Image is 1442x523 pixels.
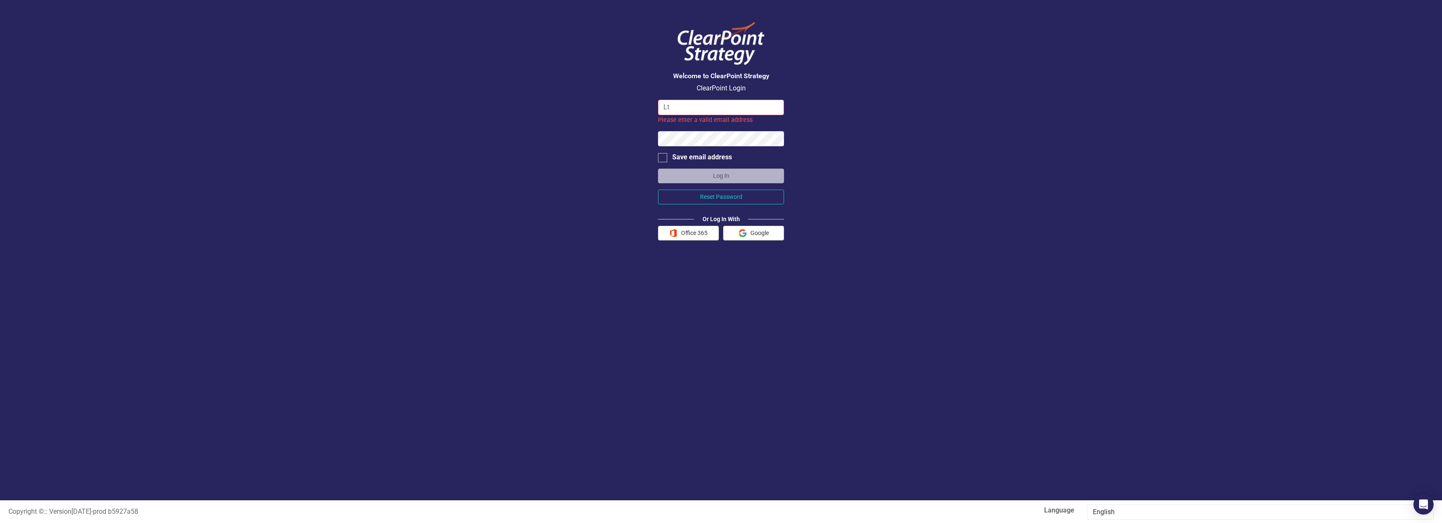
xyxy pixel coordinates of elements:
img: Google [739,229,747,237]
span: Copyright © [8,507,44,515]
div: :: Version [DATE] - prod b5927a58 [2,507,721,517]
input: Email Address [658,100,784,115]
img: ClearPoint Logo [671,17,771,70]
div: Please enter a valid email address [658,115,784,125]
h3: Welcome to ClearPoint Strategy [658,72,784,80]
button: Log In [658,169,784,183]
img: Office 365 [669,229,677,237]
button: Reset Password [658,190,784,204]
label: Language [727,506,1074,515]
div: Save email address [672,153,732,162]
button: Google [723,226,784,240]
p: ClearPoint Login [658,84,784,93]
div: Or Log In With [694,215,748,223]
button: Office 365 [658,226,719,240]
div: Open Intercom Messenger [1413,494,1434,515]
div: English [1093,507,1419,517]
